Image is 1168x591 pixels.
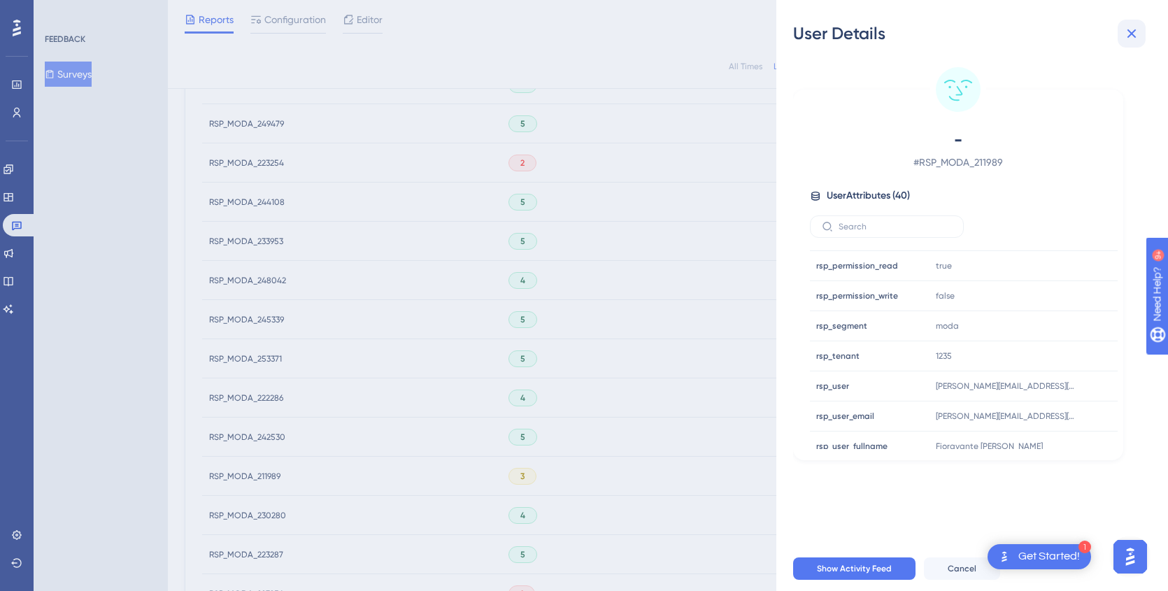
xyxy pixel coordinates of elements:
span: Fioravante [PERSON_NAME] [936,441,1043,452]
div: 1 [1078,541,1091,553]
span: Show Activity Feed [817,563,892,574]
span: Cancel [948,563,976,574]
span: rsp_user_email [816,411,874,422]
iframe: UserGuiding AI Assistant Launcher [1109,536,1151,578]
input: Search [839,222,952,232]
div: Open Get Started! checklist, remaining modules: 1 [988,544,1091,569]
span: [PERSON_NAME][EMAIL_ADDRESS][DOMAIN_NAME] [936,411,1076,422]
div: Get Started! [1018,549,1080,564]
div: 9+ [95,7,104,18]
span: false [936,290,955,301]
span: moda [936,320,959,332]
span: true [936,260,952,271]
div: User Details [793,22,1151,45]
span: 1235 [936,350,952,362]
span: rsp_tenant [816,350,860,362]
button: Show Activity Feed [793,557,916,580]
span: rsp_permission_read [816,260,898,271]
span: # RSP_MODA_211989 [835,154,1081,171]
button: Cancel [924,557,1000,580]
span: - [835,129,1081,151]
span: rsp_segment [816,320,867,332]
span: rsp_user_fullname [816,441,888,452]
span: rsp_user [816,380,849,392]
span: rsp_permission_write [816,290,898,301]
img: launcher-image-alternative-text [996,548,1013,565]
span: User Attributes ( 40 ) [827,187,910,204]
span: [PERSON_NAME][EMAIL_ADDRESS][DOMAIN_NAME] [936,380,1076,392]
span: Need Help? [33,3,87,20]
